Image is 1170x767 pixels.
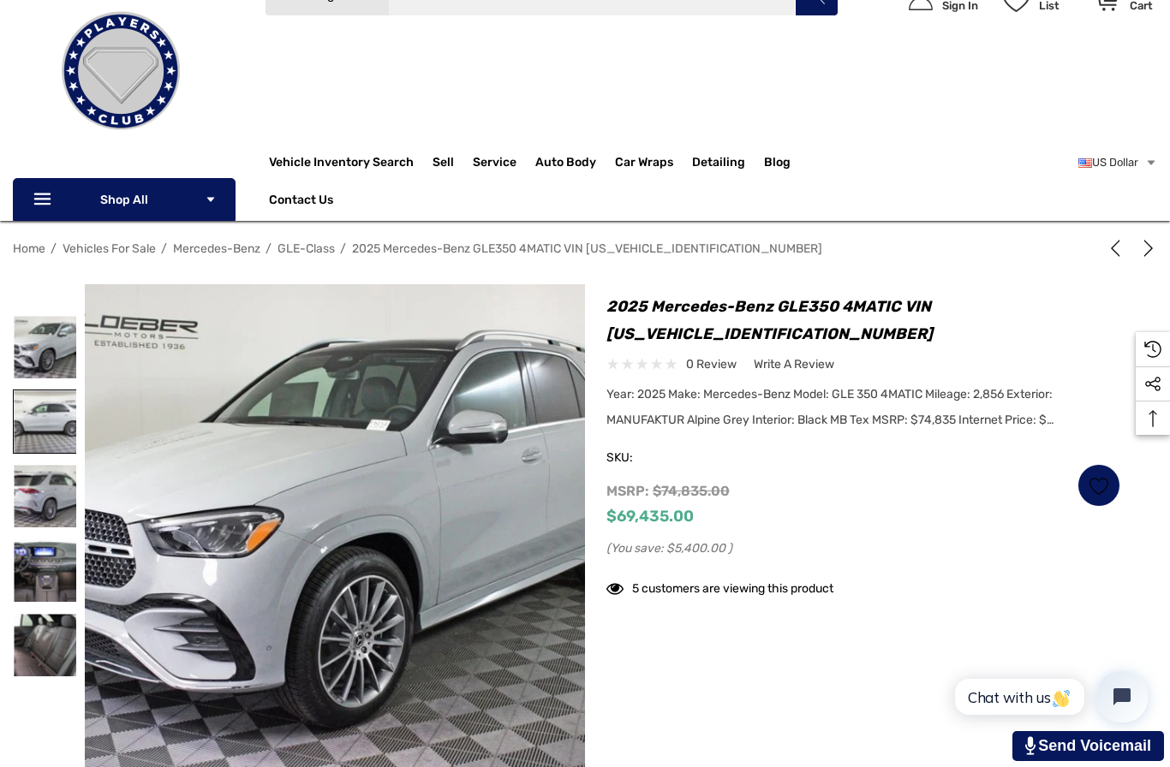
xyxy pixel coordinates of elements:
a: Previous [1107,240,1131,257]
h1: 2025 Mercedes-Benz GLE350 4MATIC VIN [US_VEHICLE_IDENTIFICATION_NUMBER] [606,293,1120,348]
span: Service [473,155,516,174]
svg: Recently Viewed [1144,341,1161,358]
a: Auto Body [535,146,615,180]
svg: Social Media [1144,376,1161,393]
a: Contact Us [269,193,333,211]
img: For Sale 2025 Mercedes-Benz GLE350 4MATIC VIN 4JGFB4FB5SB329445 [14,390,76,453]
span: $5,400.00 [666,541,725,556]
span: Year: 2025 Make: Mercedes-Benz Model: GLE 350 4MATIC Mileage: 2,856 Exterior: MANUFAKTUR Alpine G... [606,387,1054,427]
div: 5 customers are viewing this product [606,573,833,599]
span: $69,435.00 [606,507,694,526]
a: Detailing [692,146,764,180]
span: Detailing [692,155,745,174]
a: Blog [764,155,791,174]
img: For Sale 2025 Mercedes-Benz GLE350 4MATIC VIN 4JGFB4FB5SB329445 [14,316,76,378]
p: Shop All [13,178,236,221]
img: For Sale 2025 Mercedes-Benz GLE350 4MATIC VIN 4JGFB4FB5SB329445 [14,465,76,527]
svg: Wish List [1089,476,1109,496]
span: (You save: [606,541,664,556]
a: Home [13,241,45,256]
img: For Sale 2025 Mercedes-Benz GLE350 4MATIC VIN 4JGFB4FB5SB329445 [14,614,76,676]
a: Vehicles For Sale [63,241,156,256]
span: MSRP: [606,483,649,499]
a: 2025 Mercedes-Benz GLE350 4MATIC VIN [US_VEHICLE_IDENTIFICATION_NUMBER] [352,241,822,256]
span: SKU: [606,446,692,470]
span: Car Wraps [615,155,673,174]
span: 0 review [686,354,737,375]
a: GLE-Class [278,241,335,256]
img: PjwhLS0gR2VuZXJhdG9yOiBHcmF2aXQuaW8gLS0+PHN2ZyB4bWxucz0iaHR0cDovL3d3dy53My5vcmcvMjAwMC9zdmciIHhtb... [1025,736,1036,755]
a: USD [1078,146,1157,180]
span: $74,835.00 [653,483,730,499]
a: Mercedes-Benz [173,241,260,256]
a: Write a Review [754,354,834,375]
a: Sell [433,146,473,180]
span: Sell [433,155,454,174]
img: For Sale 2025 Mercedes-Benz GLE350 4MATIC VIN 4JGFB4FB5SB329445 [14,539,76,602]
span: ) [728,541,732,556]
a: Next [1133,240,1157,257]
a: Vehicle Inventory Search [269,155,414,174]
a: Send Voicemail [1012,731,1164,761]
nav: Breadcrumb [13,234,1157,264]
iframe: Tidio Chat [936,657,1162,737]
a: Service [473,146,535,180]
svg: Top [1136,410,1170,427]
span: Write a Review [754,357,834,372]
span: Auto Body [535,155,596,174]
svg: Icon Arrow Down [205,193,217,205]
svg: Icon Line [32,190,57,210]
a: Car Wraps [615,146,692,180]
a: Wish List [1077,464,1120,507]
